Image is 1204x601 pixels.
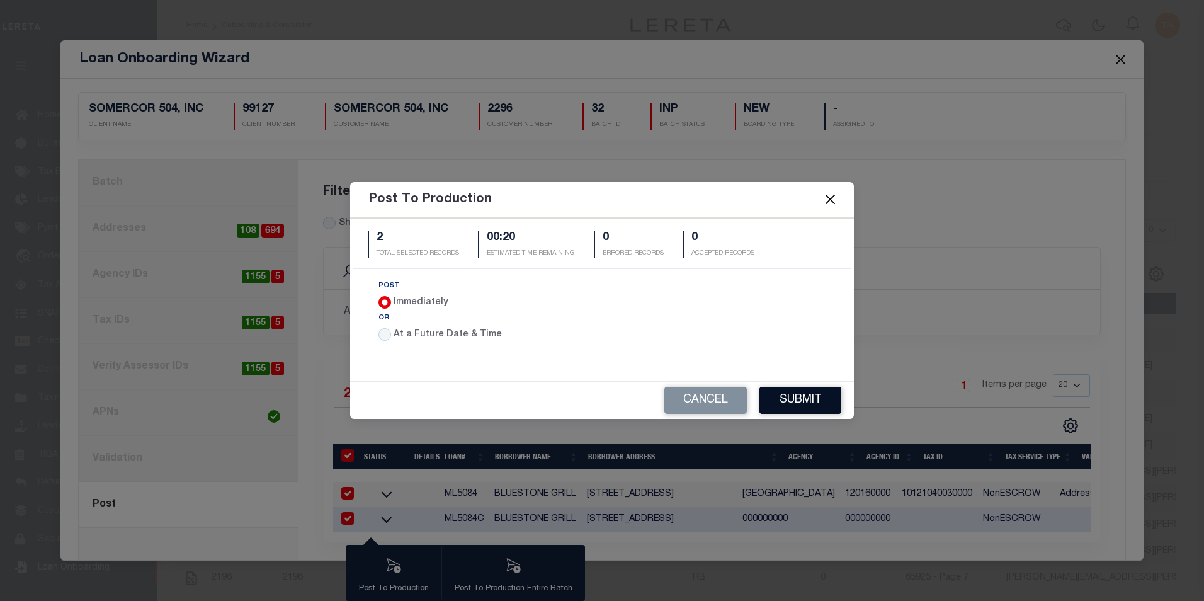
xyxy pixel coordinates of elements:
label: or [378,313,389,324]
h5: Post To Production [369,192,492,207]
p: ESTIMATED TIME REMAINING [487,249,575,258]
h5: 2 [377,231,459,245]
h5: 00:20 [487,231,575,245]
label: Immediately [394,296,448,310]
label: Post [378,281,399,292]
button: Cancel [664,387,747,414]
h5: 0 [691,231,754,245]
h5: 0 [603,231,664,245]
p: TOTAL SELECTED RECORDS [377,249,459,258]
button: Close [822,192,839,208]
label: At a Future Date & Time [394,328,502,342]
p: ERRORED RECORDS [603,249,664,258]
p: ACCEPTED RECORDS [691,249,754,258]
button: Submit [759,387,841,414]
